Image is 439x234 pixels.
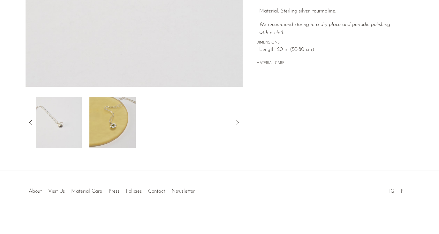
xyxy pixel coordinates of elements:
a: Contact [148,189,165,194]
a: PT [401,189,406,194]
a: Policies [126,189,142,194]
span: DIMENSIONS [256,40,400,46]
a: IG [389,189,394,194]
img: Green Tourmaline Wavelet Necklace [89,97,136,148]
span: Length: 20 in (50.80 cm) [259,46,400,54]
ul: Quick links [26,184,198,196]
a: Press [109,189,119,194]
em: We recommend storing in a dry place and periodic polishing with a cloth. [259,22,390,36]
img: Green Tourmaline Wavelet Necklace [35,97,82,148]
a: About [29,189,42,194]
ul: Social Medias [386,184,410,196]
button: MATERIAL CARE [256,61,284,66]
p: Material: Sterling silver, tourmaline. [259,7,400,16]
a: Visit Us [48,189,65,194]
a: Material Care [71,189,102,194]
